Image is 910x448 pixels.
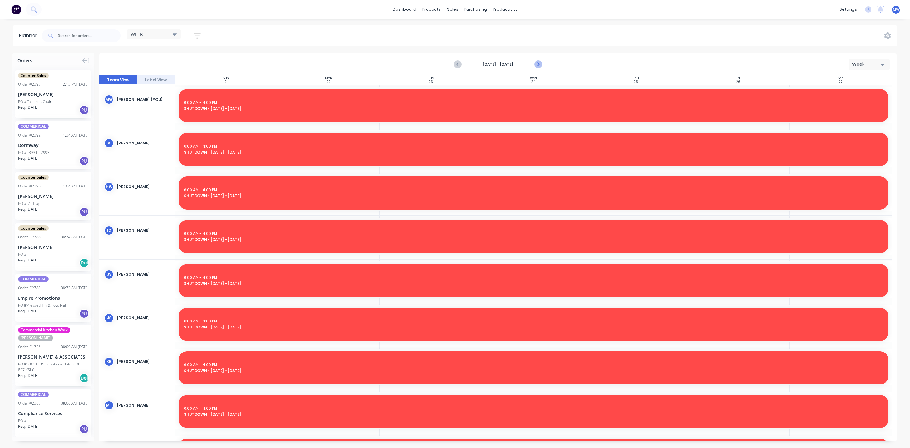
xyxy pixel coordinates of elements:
span: WEEK [131,31,143,38]
div: [PERSON_NAME] [117,228,170,233]
span: Req. [DATE] [18,257,39,263]
div: Empire Promotions [18,295,89,301]
div: JS [104,270,114,279]
div: Sun [223,77,229,80]
span: Req. [DATE] [18,424,39,429]
div: MW [104,95,114,104]
div: PO #s/s Tray [18,201,40,206]
div: [PERSON_NAME] [117,402,170,408]
div: PO #Pressed Tin & Foot Rail [18,303,66,308]
span: Req. [DATE] [18,206,39,212]
a: dashboard [390,5,419,14]
div: Order # 2388 [18,234,41,240]
span: SHUTDOWN - [DATE] - [DATE] [184,281,883,286]
div: PU [79,424,89,434]
input: Search for orders... [58,29,121,42]
div: Order # 2392 [18,132,41,138]
div: 26 [736,80,740,83]
span: Orders [17,57,32,64]
span: SHUTDOWN - [DATE] - [DATE] [184,368,883,374]
div: [PERSON_NAME] & ASSOCIATES [18,353,89,360]
div: Planner [19,32,40,40]
div: productivity [490,5,521,14]
div: PU [79,156,89,166]
div: purchasing [461,5,490,14]
div: PU [79,105,89,115]
div: PU [79,207,89,217]
div: ID [104,226,114,235]
div: 11:04 AM [DATE] [61,183,89,189]
div: PU [79,309,89,318]
div: mt [104,401,114,410]
div: 08:06 AM [DATE] [61,401,89,406]
div: sales [444,5,461,14]
div: [PERSON_NAME] (You) [117,97,170,102]
span: Commercial Kitchen Work [18,327,70,333]
div: Order # 2393 [18,82,41,87]
div: PO #63331 - 2993 [18,150,50,156]
div: Fri [736,77,740,80]
span: SHUTDOWN - [DATE] - [DATE] [184,193,883,199]
div: 24 [531,80,535,83]
button: Team View [99,75,137,85]
div: 21 [225,80,227,83]
span: 6:00 AM - 4:00 PM [184,100,217,105]
div: 25 [634,80,638,83]
div: Del [79,373,89,383]
div: 27 [839,80,842,83]
span: 6:00 AM - 4:00 PM [184,318,217,324]
div: PO #00011235 - Container Fitout REF: 857 KSLC [18,361,89,373]
div: 08:33 AM [DATE] [61,285,89,291]
div: Wed [530,77,537,80]
div: Order # 2390 [18,183,41,189]
div: Thu [633,77,639,80]
div: [PERSON_NAME] [117,315,170,321]
div: [PERSON_NAME] [117,184,170,190]
div: 11:34 AM [DATE] [61,132,89,138]
span: Req. [DATE] [18,105,39,110]
button: Label View [137,75,175,85]
span: COMMERICAL [18,392,49,397]
div: KB [104,357,114,366]
div: HW [104,182,114,192]
div: settings [836,5,860,14]
div: Del [79,258,89,267]
div: [PERSON_NAME] [117,272,170,277]
div: Order # 1726 [18,344,41,350]
span: COMMERICAL [18,276,49,282]
div: Order # 2383 [18,285,41,291]
div: PO # [18,252,27,257]
div: Mon [325,77,332,80]
div: PO # [18,418,27,424]
div: products [419,5,444,14]
img: Factory [11,5,21,14]
div: Compliance Services [18,410,89,417]
div: 12:13 PM [DATE] [61,82,89,87]
div: 08:34 AM [DATE] [61,234,89,240]
span: Req. [DATE] [18,373,39,378]
div: Tue [428,77,434,80]
div: [PERSON_NAME] [117,359,170,365]
div: [PERSON_NAME] [18,244,89,250]
span: COMMERICAL [18,124,49,129]
span: Req. [DATE] [18,156,39,161]
div: Dormway [18,142,89,149]
div: 08:09 AM [DATE] [61,344,89,350]
span: SHUTDOWN - [DATE] - [DATE] [184,237,883,242]
span: 6:00 AM - 4:00 PM [184,362,217,367]
div: A [104,138,114,148]
span: Counter Sales [18,225,49,231]
span: MW [893,7,900,12]
span: 6:00 AM - 4:00 PM [184,231,217,236]
span: 6:00 AM - 4:00 PM [184,406,217,411]
div: [PERSON_NAME] [117,140,170,146]
div: 23 [429,80,433,83]
span: 6:00 AM - 4:00 PM [184,187,217,193]
div: Week [852,61,881,68]
div: Sat [838,77,843,80]
span: SHUTDOWN - [DATE] - [DATE] [184,412,883,417]
span: SHUTDOWN - [DATE] - [DATE] [184,324,883,330]
span: Counter Sales [18,73,49,78]
button: Week [849,59,890,70]
span: SHUTDOWN - [DATE] - [DATE] [184,150,883,155]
